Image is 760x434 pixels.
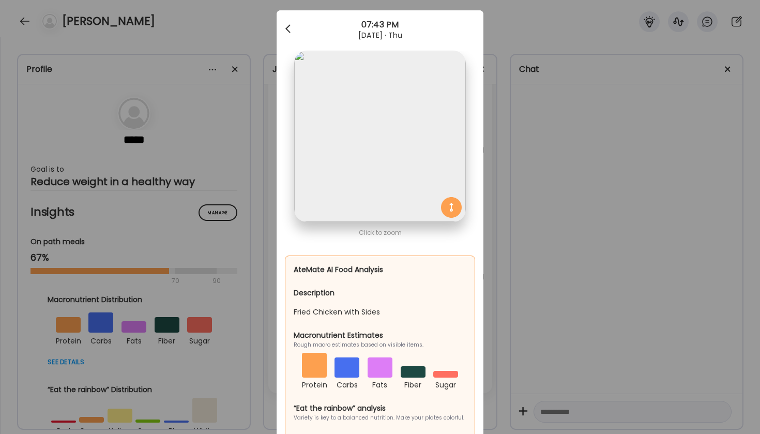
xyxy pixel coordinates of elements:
[294,414,466,422] div: Variety is key to a balanced nutrition. Make your plates colorful.
[294,51,465,222] img: images%2FrXyYMMecoMg4xfEL1QxHXMsfGcF3%2FYLspUob8C5BbEJzN8BK6%2Fb6e6zwt6gcjCk4Mhejil_1080
[294,288,466,298] div: Description
[294,307,466,318] div: Fried Chicken with Sides
[302,378,327,391] div: protein
[368,378,392,391] div: fats
[285,227,475,239] div: Click to zoom
[433,378,458,391] div: sugar
[335,378,359,391] div: carbs
[294,403,466,414] div: “Eat the rainbow” analysis
[294,341,466,349] div: Rough macro estimates based on visible items.
[277,19,483,31] div: 07:43 PM
[277,31,483,39] div: [DATE] · Thu
[294,330,466,341] div: Macronutrient Estimates
[401,378,425,391] div: fiber
[294,264,466,275] h3: AteMate AI Food Analysis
